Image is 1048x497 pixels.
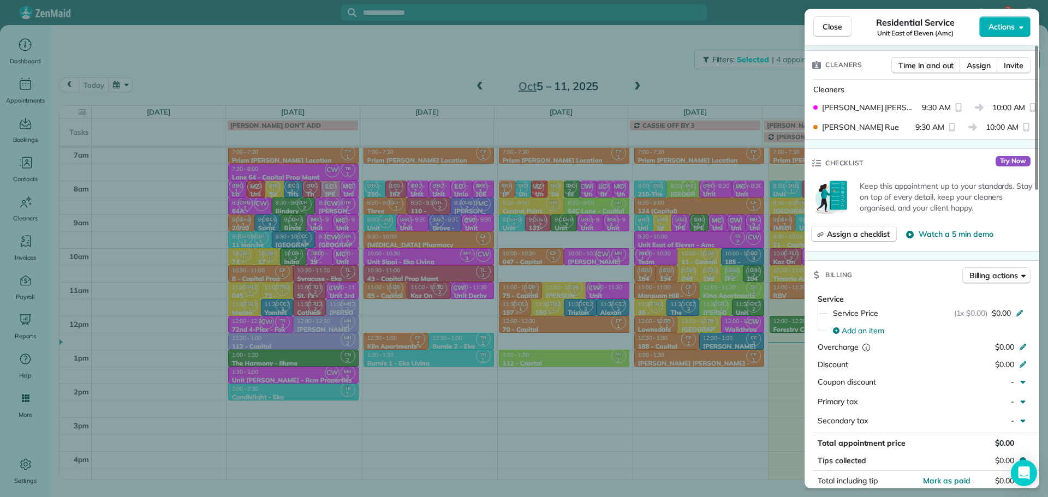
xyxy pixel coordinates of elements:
[822,102,918,113] span: [PERSON_NAME] [PERSON_NAME]-German
[818,455,866,466] span: Tips collected
[891,57,961,74] button: Time in and out
[906,229,993,239] button: Watch a 5 min demo
[919,229,993,239] span: Watch a 5 min demo
[923,476,970,486] span: Mark as paid
[997,57,1031,74] button: Invite
[969,270,1018,281] span: Billing actions
[825,59,862,70] span: Cleaners
[876,16,954,29] span: Residential Service
[960,57,998,74] button: Assign
[818,438,906,448] span: Total appointment price
[992,102,1026,113] span: 10:00 AM
[813,85,844,94] span: Cleaners
[818,342,912,352] div: Overcharge
[818,397,858,406] span: Primary tax
[818,476,878,486] span: Total including tip
[915,122,944,133] span: 9:30 AM
[923,475,970,486] button: Mark as paid
[995,360,1014,369] span: $0.00
[826,304,1031,322] button: Service Price(1x $0.00)$0.00
[860,181,1033,213] p: Keep this appointment up to your standards. Stay on top of every detail, keep your cleaners organ...
[989,21,1015,32] span: Actions
[818,416,868,426] span: Secondary tax
[813,16,851,37] button: Close
[1011,416,1014,426] span: -
[818,360,848,369] span: Discount
[818,377,876,387] span: Coupon discount
[833,308,878,319] span: Service Price
[1004,60,1023,71] span: Invite
[825,158,864,169] span: Checklist
[922,102,951,113] span: 9:30 AM
[826,322,1031,339] button: Add an item
[992,308,1011,319] span: $0.00
[842,325,884,336] span: Add an item
[877,29,954,38] span: Unit East of Eleven (Amc)
[995,476,1014,486] span: $0.00
[995,342,1014,352] span: $0.00
[827,229,890,239] span: Assign a checklist
[898,60,954,71] span: Time in and out
[995,438,1014,448] span: $0.00
[825,270,853,280] span: Billing
[813,453,1031,468] button: Tips collected$0.00
[823,21,842,32] span: Close
[1011,397,1014,406] span: -
[1011,460,1037,486] div: Open Intercom Messenger
[811,226,897,242] button: Assign a checklist
[1011,377,1014,387] span: -
[967,60,991,71] span: Assign
[995,455,1014,466] span: $0.00
[822,122,899,133] span: [PERSON_NAME] Rue
[818,294,844,304] span: Service
[954,308,988,319] span: (1x $0.00)
[996,156,1031,167] span: Try Now
[986,122,1019,133] span: 10:00 AM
